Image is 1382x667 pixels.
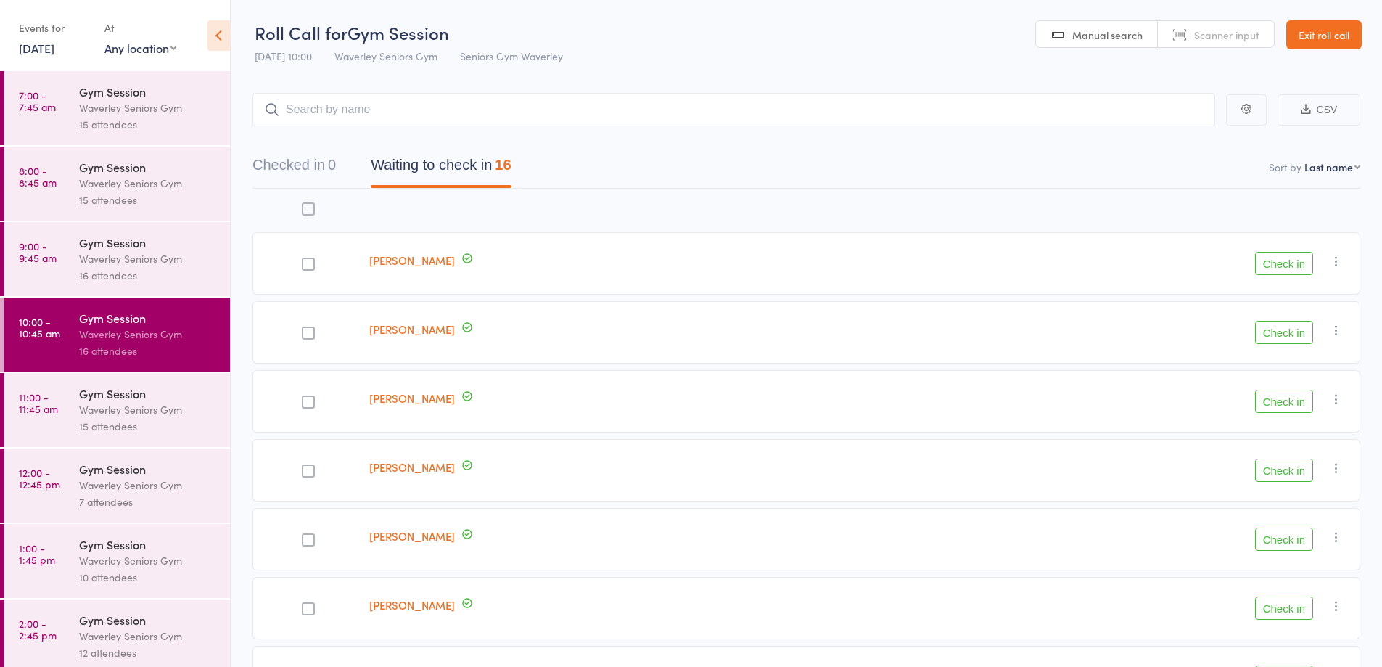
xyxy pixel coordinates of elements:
span: Manual search [1072,28,1143,42]
button: Check in [1255,459,1313,482]
button: Checked in0 [252,150,336,188]
div: Events for [19,16,90,40]
a: 1:00 -1:45 pmGym SessionWaverley Seniors Gym10 attendees [4,524,230,598]
div: 15 attendees [79,116,218,133]
div: Gym Session [79,83,218,99]
div: 16 attendees [79,267,218,284]
input: Search by name [252,93,1215,126]
time: 10:00 - 10:45 am [19,316,60,339]
div: Waverley Seniors Gym [79,326,218,343]
div: 15 attendees [79,418,218,435]
time: 2:00 - 2:45 pm [19,618,57,641]
button: Check in [1255,528,1313,551]
button: Check in [1255,597,1313,620]
a: 9:00 -9:45 amGym SessionWaverley Seniors Gym16 attendees [4,222,230,296]
div: 0 [328,157,336,173]
div: Waverley Seniors Gym [79,552,218,569]
div: Gym Session [79,461,218,477]
span: Waverley Seniors Gym [334,49,437,63]
a: [PERSON_NAME] [369,322,455,337]
a: [PERSON_NAME] [369,390,455,406]
span: Seniors Gym Waverley [460,49,563,63]
div: 16 [495,157,511,173]
time: 11:00 - 11:45 am [19,391,58,414]
div: 16 attendees [79,343,218,359]
span: Roll Call for [255,20,347,44]
span: [DATE] 10:00 [255,49,312,63]
button: Check in [1255,321,1313,344]
div: Waverley Seniors Gym [79,99,218,116]
a: [PERSON_NAME] [369,528,455,544]
a: Exit roll call [1286,20,1362,49]
time: 12:00 - 12:45 pm [19,467,60,490]
button: CSV [1278,94,1360,126]
a: 10:00 -10:45 amGym SessionWaverley Seniors Gym16 attendees [4,298,230,372]
a: [PERSON_NAME] [369,253,455,268]
time: 7:00 - 7:45 am [19,89,56,112]
div: Gym Session [79,234,218,250]
button: Check in [1255,252,1313,275]
a: [PERSON_NAME] [369,459,455,475]
span: Gym Session [347,20,449,44]
time: 9:00 - 9:45 am [19,240,57,263]
span: Scanner input [1194,28,1259,42]
time: 1:00 - 1:45 pm [19,542,55,565]
button: Waiting to check in16 [371,150,511,188]
div: Any location [104,40,176,56]
div: Gym Session [79,159,218,175]
a: 12:00 -12:45 pmGym SessionWaverley Seniors Gym7 attendees [4,449,230,523]
div: Gym Session [79,385,218,401]
a: [PERSON_NAME] [369,597,455,613]
time: 8:00 - 8:45 am [19,165,57,188]
div: 10 attendees [79,569,218,586]
div: 7 attendees [79,494,218,510]
div: Gym Session [79,536,218,552]
div: Gym Session [79,310,218,326]
button: Check in [1255,390,1313,413]
div: Waverley Seniors Gym [79,477,218,494]
a: 11:00 -11:45 amGym SessionWaverley Seniors Gym15 attendees [4,373,230,447]
div: Gym Session [79,612,218,628]
div: Last name [1304,160,1353,174]
div: Waverley Seniors Gym [79,401,218,418]
a: 8:00 -8:45 amGym SessionWaverley Seniors Gym15 attendees [4,147,230,221]
div: Waverley Seniors Gym [79,175,218,192]
a: [DATE] [19,40,54,56]
div: Waverley Seniors Gym [79,628,218,645]
label: Sort by [1269,160,1301,174]
div: Waverley Seniors Gym [79,250,218,267]
div: 12 attendees [79,645,218,661]
a: 7:00 -7:45 amGym SessionWaverley Seniors Gym15 attendees [4,71,230,145]
div: At [104,16,176,40]
div: 15 attendees [79,192,218,208]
